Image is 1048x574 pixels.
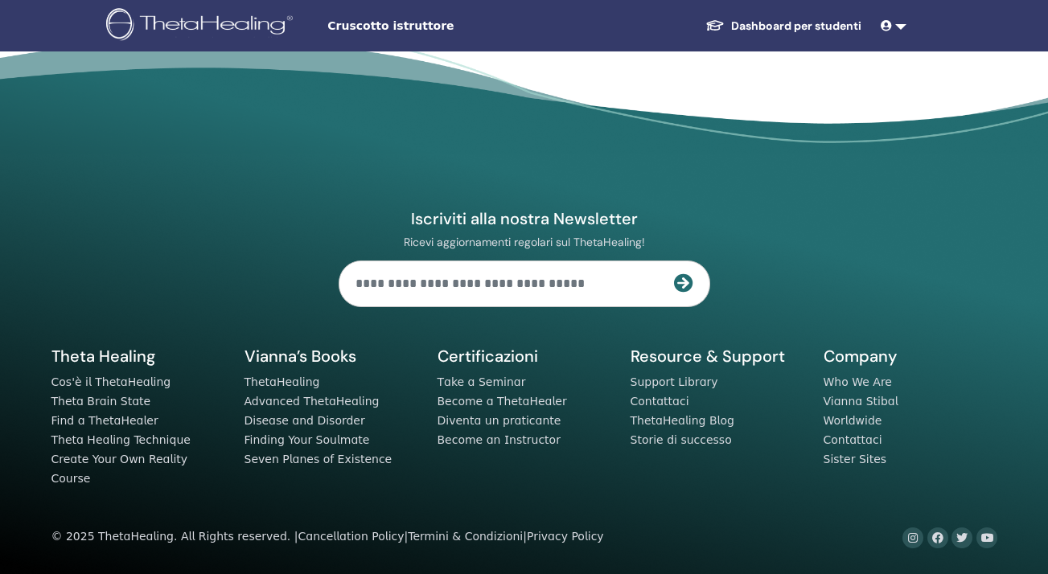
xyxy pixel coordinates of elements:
[438,414,561,427] a: Diventa un praticante
[631,395,689,408] a: Contattaci
[438,433,561,446] a: Become an Instructor
[824,375,892,388] a: Who We Are
[631,346,804,367] h5: Resource & Support
[51,414,158,427] a: Find a ThetaHealer
[245,375,320,388] a: ThetaHealing
[51,433,191,446] a: Theta Healing Technique
[245,433,370,446] a: Finding Your Soulmate
[824,433,882,446] a: Contattaci
[339,235,710,249] p: Ricevi aggiornamenti regolari sul ThetaHealing!
[693,11,874,41] a: Dashboard per studenti
[51,453,188,485] a: Create Your Own Reality Course
[824,414,882,427] a: Worldwide
[438,346,611,367] h5: Certificazioni
[298,530,404,543] a: Cancellation Policy
[327,18,569,35] span: Cruscotto istruttore
[339,208,710,229] h4: Iscriviti alla nostra Newsletter
[824,453,887,465] a: Sister Sites
[51,375,171,388] a: Cos'è il ThetaHealing
[245,414,365,427] a: Disease and Disorder
[438,375,526,388] a: Take a Seminar
[51,395,151,408] a: Theta Brain State
[527,530,604,543] a: Privacy Policy
[408,530,523,543] a: Termini & Condizioni
[824,346,997,367] h5: Company
[705,18,725,32] img: graduation-cap-white.svg
[438,395,567,408] a: Become a ThetaHealer
[631,375,718,388] a: Support Library
[106,8,298,44] img: logo.png
[631,433,732,446] a: Storie di successo
[51,346,225,367] h5: Theta Healing
[631,414,734,427] a: ThetaHealing Blog
[245,453,392,465] a: Seven Planes of Existence
[824,395,898,408] a: Vianna Stibal
[51,527,604,547] div: © 2025 ThetaHealing. All Rights reserved. | | |
[245,346,418,367] h5: Vianna’s Books
[245,395,380,408] a: Advanced ThetaHealing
